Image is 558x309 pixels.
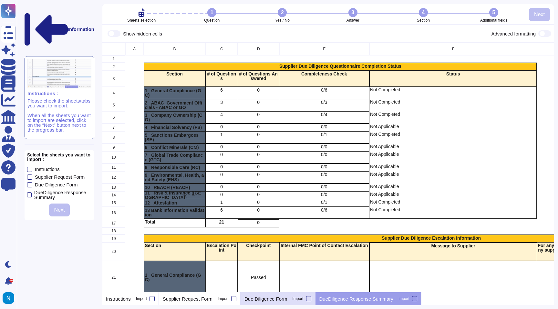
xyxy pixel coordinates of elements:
p: 0/6 [280,208,368,212]
p: 0 [239,200,278,204]
p: 12 Attestation [145,201,204,205]
p: 5 Sanctions Embargoes (SE) [145,133,204,142]
p: Not Applicable [370,172,536,176]
div: 3 [348,8,357,17]
p: 4 [206,112,237,117]
p: 0 [206,125,237,129]
p: Instructions : [27,91,91,96]
p: 4 Financial Solvency (FS) [145,125,204,130]
div: 14 [102,191,125,199]
div: 12 [102,171,125,184]
p: Supplier Due Diligence Questionnaire Completion Status [145,64,536,68]
li: Sheets selection [106,8,177,22]
p: 0 [239,145,278,149]
p: Not Completed [370,132,536,136]
p: 0 [239,132,278,137]
p: 1 [206,132,237,137]
p: 0 [206,152,237,157]
div: Due Diligence Form [35,182,78,187]
p: Instructions [106,296,131,301]
p: 0/0 [280,172,368,177]
div: 15 [102,199,125,207]
div: 19 [102,234,125,243]
p: Section [145,243,205,248]
p: 0/0 [280,125,368,129]
p: 0 [239,172,278,177]
p: 0 [239,184,278,189]
p: Not Applicable [370,124,536,129]
p: Section [145,72,204,76]
p: # of Questions [206,72,237,81]
p: Due Diligence Form [244,296,287,301]
div: 18 [102,227,125,234]
p: 0 [239,192,278,197]
p: 0/1 [280,200,368,204]
div: 20 [102,243,125,261]
p: 21 [206,220,237,224]
span: E [323,47,325,51]
span: F [452,47,454,51]
p: Not Completed [370,200,536,204]
p: 7 Global Trade Compliance (GTC) [145,153,204,162]
div: Show hidden cells [123,31,162,36]
span: C [220,47,223,51]
div: 2 [278,8,287,17]
div: 7 [102,124,125,131]
p: Checkpoint [239,243,278,248]
p: Completeness Check [280,72,368,76]
p: 0/0 [280,145,368,149]
div: Supplier Request Form [35,174,85,179]
p: Not Completed [370,220,536,224]
div: Import [136,297,147,301]
p: 1 General Compliance (GC) [145,88,204,97]
span: A [133,47,136,51]
p: Total [145,220,204,224]
div: Instructions [35,167,60,172]
p: Status [370,72,536,76]
span: Next [534,12,545,17]
div: 10 [102,151,125,164]
p: 10 REACH (REACH) [145,185,204,190]
div: 21 [102,261,125,294]
span: Next [54,207,65,213]
p: 0 [206,172,237,177]
p: Message to Supplier [370,244,536,248]
p: Please check the sheets/tabs you want to import. When all the sheets you want to import are selec... [27,98,91,132]
div: 16 [102,207,125,219]
img: instruction [27,59,91,88]
div: 8 [102,131,125,144]
p: 0/0 [280,184,368,189]
li: Yes / No [247,8,317,22]
p: 2 ABAC_Government Officials - ABAC or GO [145,101,204,110]
p: Not Completed [370,112,536,116]
div: 5 [489,8,498,17]
div: Import [293,297,304,301]
div: 11 [102,164,125,171]
p: Not Completed [370,207,536,212]
p: 0 [239,125,278,129]
div: 13 [102,184,125,191]
p: 0/3 [280,100,368,105]
p: Select the sheets you want to import : [27,153,92,162]
button: Next [49,204,70,216]
p: 0/6 [280,88,368,92]
p: 11 Risk & Insurance ([GEOGRAPHIC_DATA]) [145,191,204,200]
div: 6 [102,111,125,124]
div: 1 [102,55,125,63]
p: Not Completed [370,87,536,92]
p: 0/4 [280,112,368,117]
p: 6 Conflict Minerals (CM) [145,145,204,150]
p: 0 [206,192,237,197]
div: 2 [102,63,125,71]
p: 0 [206,145,237,149]
p: 9 Environmental, Health, and Safety (EHS) [145,173,204,182]
p: # of Questions Answered [239,72,278,81]
div: 9 [102,144,125,151]
div: grid [102,43,554,292]
p: 0 [206,164,237,169]
li: Additional fields [459,8,529,22]
div: 3 [102,71,125,87]
button: Next [529,8,550,21]
p: 0/1 [280,132,368,137]
div: Advanced formatting [491,30,551,37]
